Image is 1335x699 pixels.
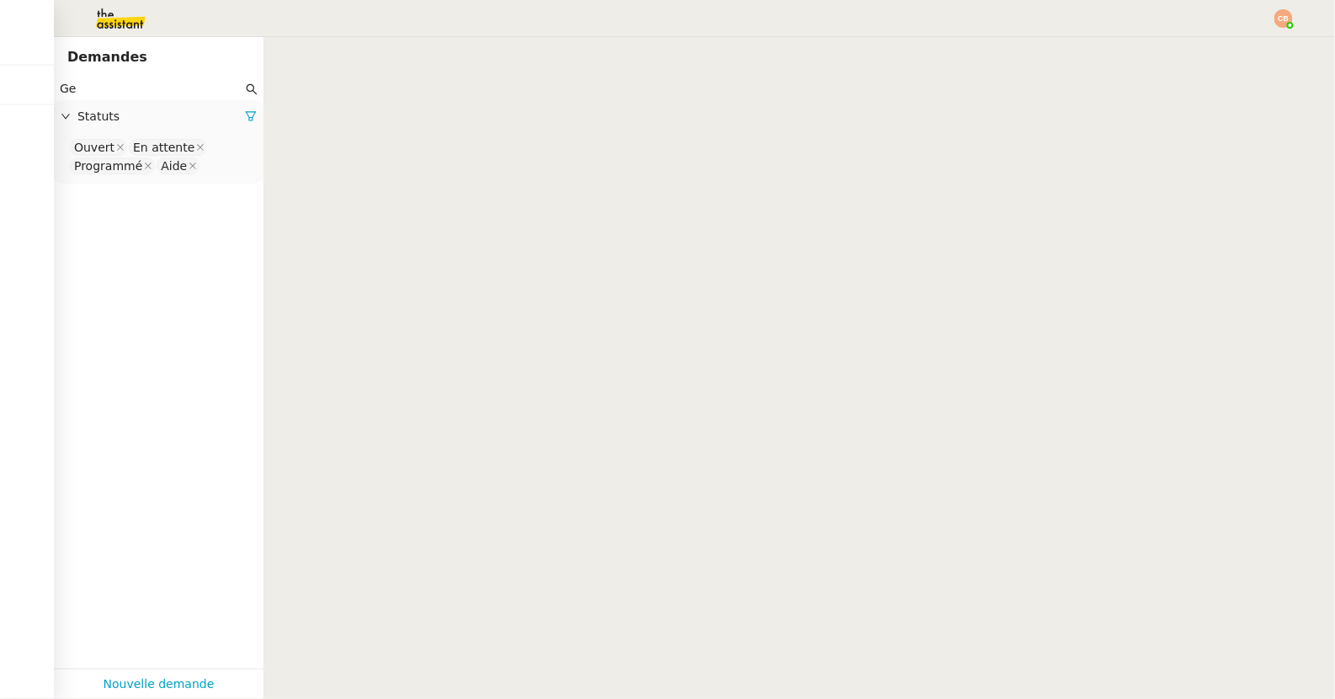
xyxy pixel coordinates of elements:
[133,140,194,155] div: En attente
[67,45,147,69] nz-page-header-title: Demandes
[54,100,263,133] div: Statuts
[161,158,187,173] div: Aide
[129,139,207,156] nz-select-item: En attente
[157,157,199,174] nz-select-item: Aide
[77,107,245,126] span: Statuts
[60,79,242,99] input: Rechercher
[104,675,215,694] a: Nouvelle demande
[70,157,155,174] nz-select-item: Programmé
[74,158,142,173] div: Programmé
[70,139,127,156] nz-select-item: Ouvert
[1274,9,1293,28] img: svg
[74,140,114,155] div: Ouvert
